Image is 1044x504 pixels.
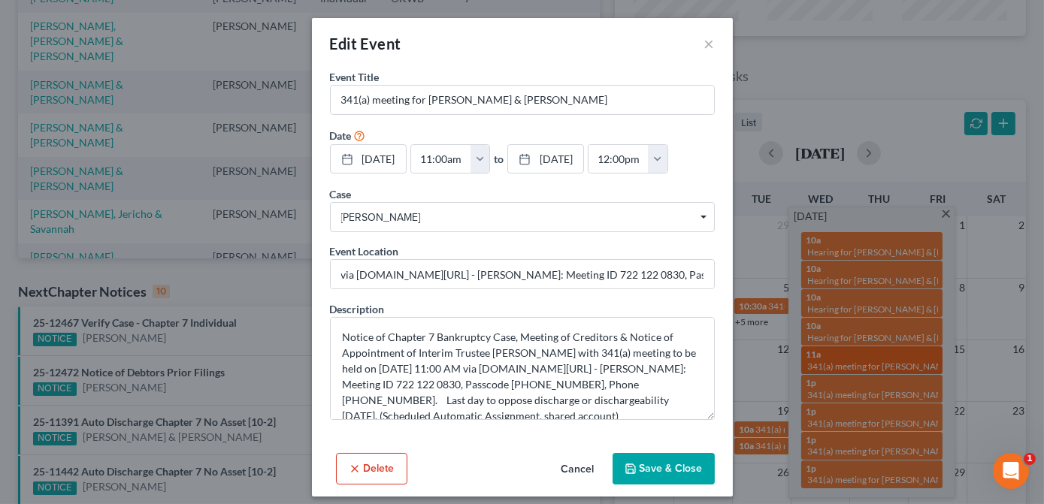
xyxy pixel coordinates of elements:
[613,453,715,484] button: Save & Close
[704,35,715,53] button: ×
[1024,453,1036,465] span: 1
[330,35,401,53] span: Edit Event
[331,145,406,174] a: [DATE]
[336,453,407,484] button: Delete
[494,151,504,167] label: to
[549,454,607,484] button: Cancel
[330,243,399,259] label: Event Location
[331,260,714,288] input: Enter location...
[341,210,704,225] span: [PERSON_NAME]
[993,453,1029,489] iframe: Intercom live chat
[589,145,649,174] input: -- : --
[411,145,471,174] input: -- : --
[330,128,352,143] label: Date
[330,301,385,317] label: Description
[330,202,715,232] span: Select box activate
[330,71,380,83] span: Event Title
[331,86,714,114] input: Enter event name...
[508,145,583,174] a: [DATE]
[330,186,352,202] label: Case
